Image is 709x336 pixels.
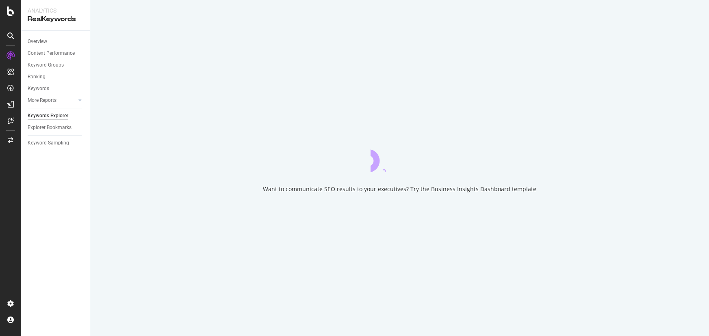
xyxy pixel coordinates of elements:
div: Keywords [28,84,49,93]
a: More Reports [28,96,76,105]
a: Explorer Bookmarks [28,123,84,132]
a: Keyword Groups [28,61,84,69]
div: Keyword Sampling [28,139,69,147]
div: Want to communicate SEO results to your executives? Try the Business Insights Dashboard template [263,185,536,193]
div: Content Performance [28,49,75,58]
a: Ranking [28,73,84,81]
div: Ranking [28,73,46,81]
a: Keywords [28,84,84,93]
div: Overview [28,37,47,46]
div: Analytics [28,6,83,15]
div: animation [371,143,429,172]
a: Keyword Sampling [28,139,84,147]
div: Keywords Explorer [28,112,68,120]
div: RealKeywords [28,15,83,24]
div: More Reports [28,96,56,105]
a: Content Performance [28,49,84,58]
div: Explorer Bookmarks [28,123,72,132]
a: Overview [28,37,84,46]
a: Keywords Explorer [28,112,84,120]
div: Keyword Groups [28,61,64,69]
